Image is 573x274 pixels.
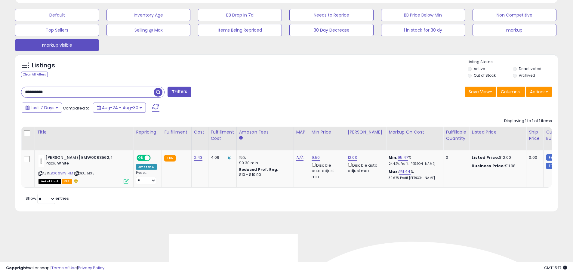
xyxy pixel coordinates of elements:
[45,155,119,168] b: [PERSON_NAME] EMW0063562, 1 Pack, White
[63,105,91,111] span: Compared to:
[39,155,44,167] img: 21UbVPOz9cL._SL40_.jpg
[389,155,439,166] div: %
[519,73,535,78] label: Archived
[168,87,191,97] button: Filters
[312,155,320,161] a: 9.50
[399,169,411,175] a: 151.44
[31,105,54,111] span: Last 7 Days
[472,155,522,160] div: $12.00
[472,163,505,169] b: Business Price:
[21,72,48,77] div: Clear All Filters
[381,9,465,21] button: BB Price Below Min
[51,171,73,176] a: B0063K9IHM
[389,155,398,160] b: Min:
[446,155,464,160] div: 0
[348,129,384,135] div: [PERSON_NAME]
[312,162,340,179] div: Disable auto adjust min
[239,129,291,135] div: Amazon Fees
[398,155,408,161] a: 95.47
[26,195,69,201] span: Show: entries
[465,87,496,97] button: Save View
[72,179,79,183] i: hazardous material
[389,176,439,180] p: 30.67% Profit [PERSON_NAME]
[389,162,439,166] p: 24.42% Profit [PERSON_NAME]
[526,87,552,97] button: Actions
[289,24,373,36] button: 30 Day Decrease
[312,129,343,135] div: Min Price
[136,129,159,135] div: Repricing
[296,155,303,161] a: N/A
[106,24,190,36] button: Selling @ Max
[74,171,94,176] span: | SKU: 5135
[239,160,289,166] div: $0.30 min
[348,162,381,174] div: Disable auto adjust max
[389,129,441,135] div: Markup on Cost
[211,155,232,160] div: 4.09
[389,169,439,180] div: %
[239,135,243,141] small: Amazon Fees.
[519,66,541,71] label: Deactivated
[501,89,520,95] span: Columns
[546,154,558,161] small: FBM
[239,167,279,172] b: Reduced Prof. Rng.
[62,179,72,184] span: FBA
[136,171,157,184] div: Preset:
[381,24,465,36] button: 1 in stock for 30 dy
[39,155,129,183] div: ASIN:
[137,155,145,161] span: ON
[386,127,443,150] th: The percentage added to the cost of goods (COGS) that forms the calculator for Min & Max prices.
[32,61,55,70] h5: Listings
[136,164,157,170] div: Amazon AI
[22,103,62,113] button: Last 7 Days
[102,105,138,111] span: Aug-24 - Aug-30
[474,73,496,78] label: Out of Stock
[472,155,499,160] b: Listed Price:
[529,129,541,142] div: Ship Price
[106,9,190,21] button: Inventory Age
[15,39,99,51] button: markup visible
[194,155,203,161] a: 2.43
[198,9,282,21] button: BB Drop in 7d
[239,155,289,160] div: 15%
[15,9,99,21] button: Default
[198,24,282,36] button: Items Being Repriced
[296,129,307,135] div: MAP
[348,155,357,161] a: 12.00
[211,129,234,142] div: Fulfillment Cost
[164,155,175,162] small: FBA
[37,129,131,135] div: Title
[239,172,289,177] div: $10 - $10.90
[194,129,206,135] div: Cost
[15,24,99,36] button: Top Sellers
[504,118,552,124] div: Displaying 1 to 1 of 1 items
[529,155,539,160] div: 0.00
[39,179,61,184] span: All listings that are currently out of stock and unavailable for purchase on Amazon
[474,66,485,71] label: Active
[473,24,556,36] button: markup
[446,129,467,142] div: Fulfillable Quantity
[150,155,159,161] span: OFF
[472,163,522,169] div: $11.98
[546,163,558,169] small: FBM
[497,87,525,97] button: Columns
[164,129,189,135] div: Fulfillment
[468,59,558,65] p: Listing States:
[473,9,556,21] button: Non Competitive
[472,129,524,135] div: Listed Price
[389,169,399,174] b: Max:
[289,9,373,21] button: Needs to Reprice
[93,103,146,113] button: Aug-24 - Aug-30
